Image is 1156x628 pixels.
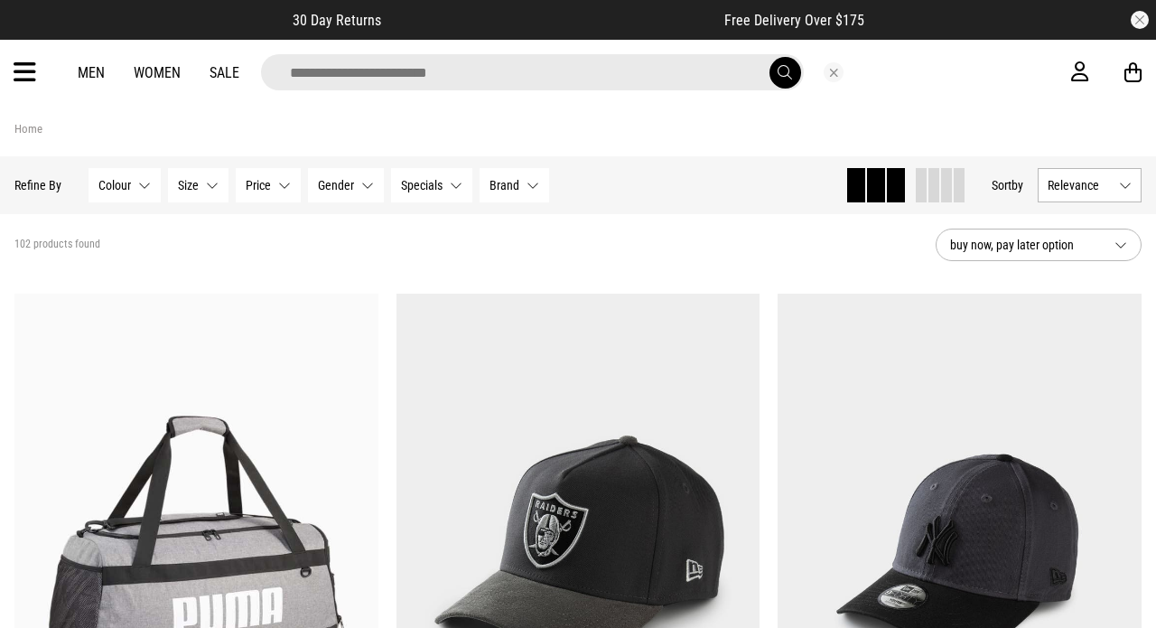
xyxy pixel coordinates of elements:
span: buy now, pay later option [950,234,1100,256]
span: Relevance [1048,178,1112,192]
a: Sale [210,64,239,81]
button: Brand [480,168,549,202]
button: buy now, pay later option [936,229,1142,261]
span: Price [246,178,271,192]
button: Specials [391,168,472,202]
span: Free Delivery Over $175 [724,12,864,29]
span: Specials [401,178,443,192]
span: Size [178,178,199,192]
button: Relevance [1038,168,1142,202]
a: Home [14,122,42,136]
a: Men [78,64,105,81]
a: Women [134,64,181,81]
span: 102 products found [14,238,100,252]
button: Size [168,168,228,202]
span: by [1011,178,1023,192]
button: Gender [308,168,384,202]
p: Refine By [14,178,61,192]
span: 30 Day Returns [293,12,381,29]
span: Gender [318,178,354,192]
button: Colour [89,168,161,202]
span: Brand [489,178,519,192]
span: Colour [98,178,131,192]
button: Close search [824,62,844,82]
iframe: Customer reviews powered by Trustpilot [417,11,688,29]
button: Sortby [992,174,1023,196]
button: Price [236,168,301,202]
